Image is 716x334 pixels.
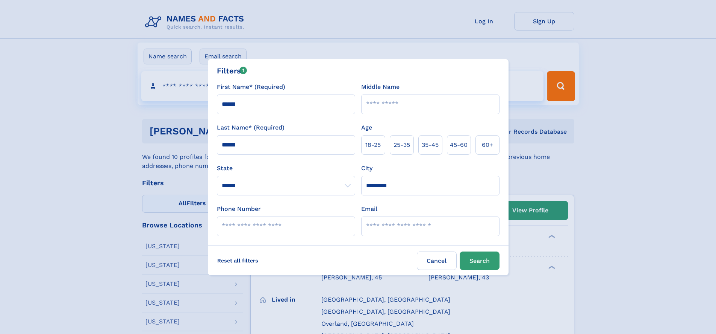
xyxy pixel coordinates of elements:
[361,164,372,173] label: City
[217,164,355,173] label: State
[482,140,493,149] span: 60+
[217,204,261,214] label: Phone Number
[217,65,247,76] div: Filters
[460,252,500,270] button: Search
[217,82,285,92] label: First Name* (Required)
[417,252,457,270] label: Cancel
[450,140,468,149] span: 45‑60
[217,123,285,132] label: Last Name* (Required)
[361,204,377,214] label: Email
[212,252,263,270] label: Reset all filters
[422,140,439,149] span: 35‑45
[361,123,372,132] label: Age
[394,140,410,149] span: 25‑35
[365,140,381,149] span: 18‑25
[361,82,400,92] label: Middle Name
